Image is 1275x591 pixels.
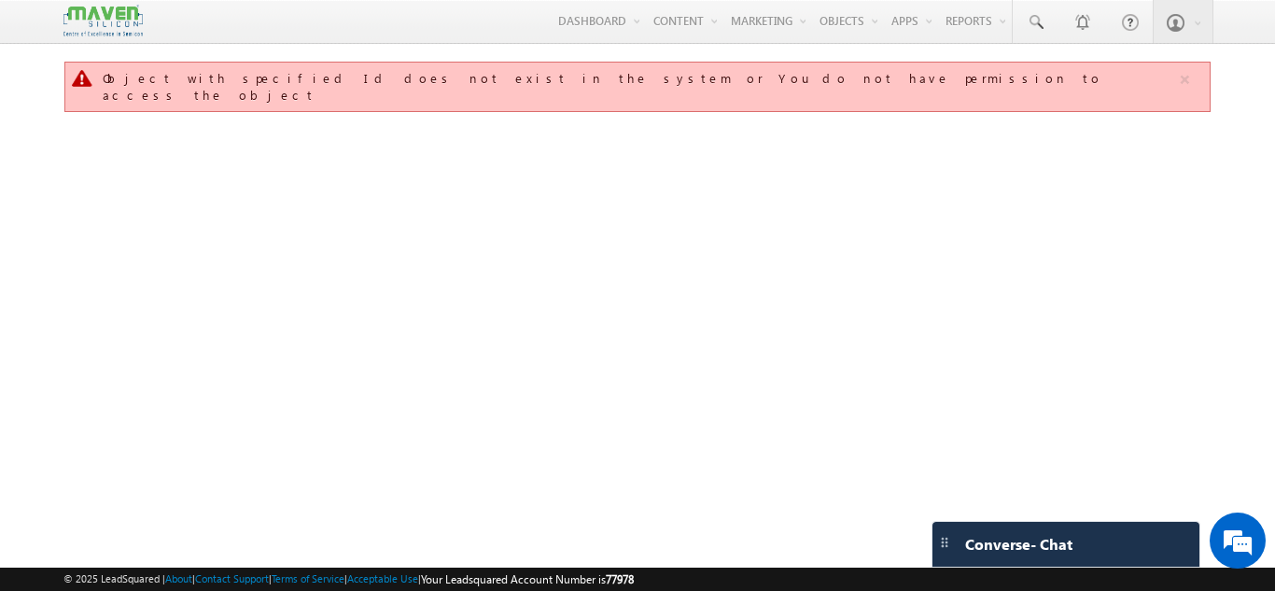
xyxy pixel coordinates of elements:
span: 77978 [606,572,634,586]
a: Contact Support [195,572,269,584]
a: About [165,572,192,584]
img: Custom Logo [63,5,142,37]
span: © 2025 LeadSquared | | | | | [63,570,634,588]
a: Acceptable Use [347,572,418,584]
img: carter-drag [937,535,952,550]
div: Object with specified Id does not exist in the system or You do not have permission to access the... [103,70,1176,104]
a: Terms of Service [272,572,344,584]
span: Your Leadsquared Account Number is [421,572,634,586]
span: Converse - Chat [965,536,1072,553]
